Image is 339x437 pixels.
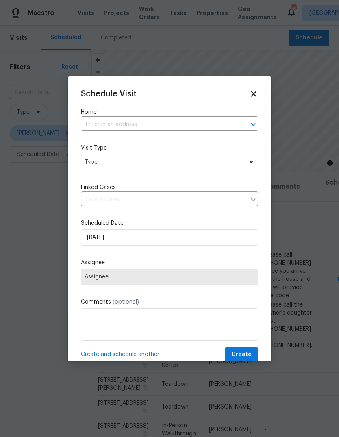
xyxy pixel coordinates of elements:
input: Select cases [81,193,246,206]
label: Scheduled Date [81,219,258,227]
span: Create [231,350,252,360]
span: Assignee [85,274,254,280]
span: Close [249,89,258,98]
span: Create and schedule another [81,350,159,359]
input: Enter in an address [81,118,235,131]
span: (optional) [113,299,139,305]
label: Assignee [81,259,258,267]
button: Open [248,119,259,130]
input: M/D/YYYY [81,229,258,246]
label: Home [81,108,258,116]
span: Schedule Visit [81,90,137,98]
label: Comments [81,298,258,306]
span: Type [85,158,243,166]
span: Linked Cases [81,183,116,191]
button: Create [225,347,258,362]
label: Visit Type [81,144,258,152]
